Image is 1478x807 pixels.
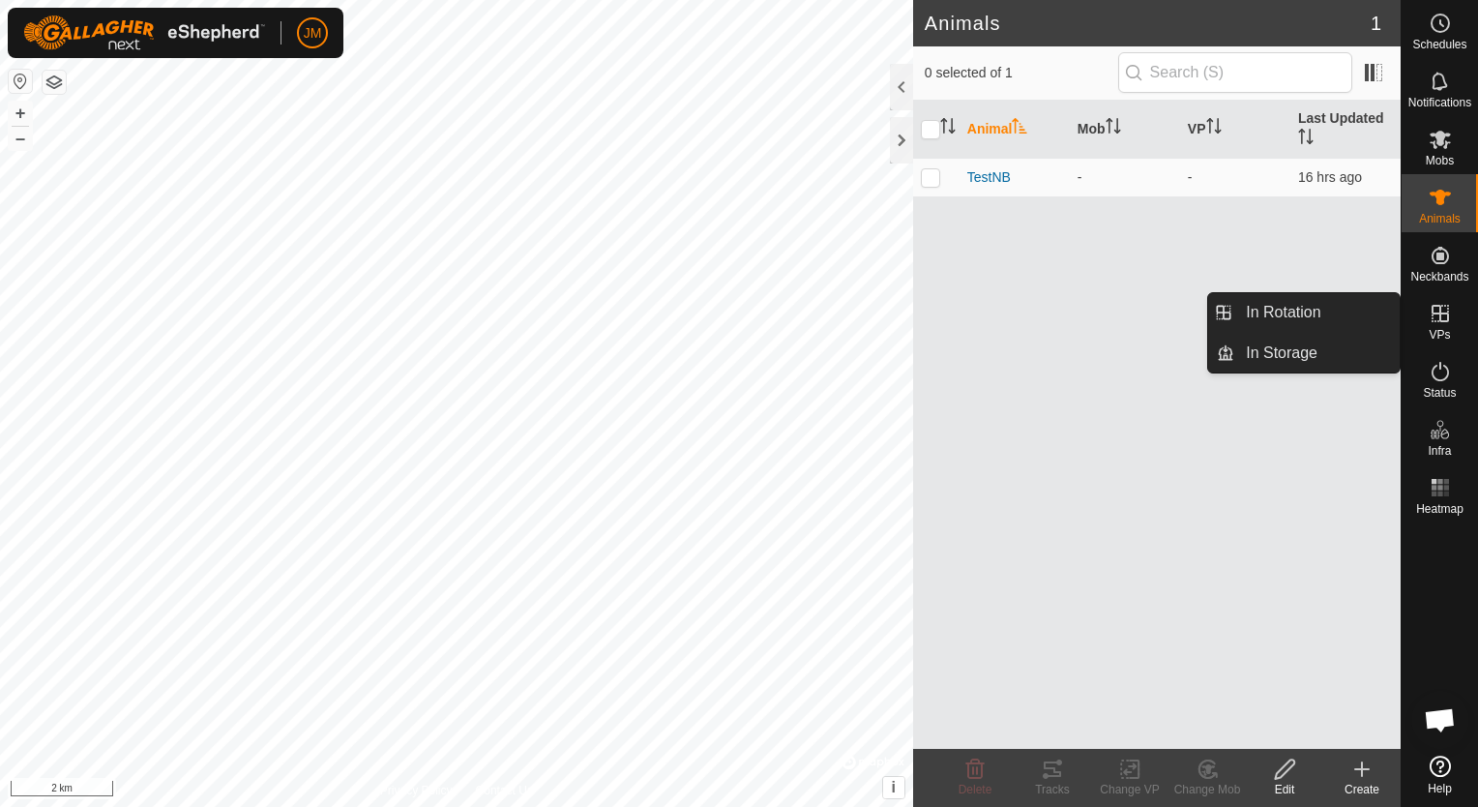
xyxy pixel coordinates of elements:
[1180,101,1290,159] th: VP
[967,167,1011,188] span: TestNB
[476,782,533,799] a: Contact Us
[960,101,1070,159] th: Animal
[43,71,66,94] button: Map Layers
[1208,293,1400,332] li: In Rotation
[1246,301,1320,324] span: In Rotation
[1416,503,1463,515] span: Heatmap
[1428,445,1451,457] span: Infra
[1188,169,1193,185] app-display-virtual-paddock-transition: -
[1298,132,1314,147] p-sorticon: Activate to sort
[1411,691,1469,749] a: Open chat
[1408,97,1471,108] span: Notifications
[9,127,32,150] button: –
[23,15,265,50] img: Gallagher Logo
[1014,781,1091,798] div: Tracks
[304,23,322,44] span: JM
[1091,781,1168,798] div: Change VP
[1106,121,1121,136] p-sorticon: Activate to sort
[1419,213,1461,224] span: Animals
[1410,271,1468,283] span: Neckbands
[1118,52,1352,93] input: Search (S)
[1246,342,1317,365] span: In Storage
[1426,155,1454,166] span: Mobs
[1234,293,1400,332] a: In Rotation
[1246,781,1323,798] div: Edit
[940,121,956,136] p-sorticon: Activate to sort
[1208,334,1400,373] li: In Storage
[1323,781,1401,798] div: Create
[959,783,992,796] span: Delete
[1012,121,1027,136] p-sorticon: Activate to sort
[9,70,32,93] button: Reset Map
[925,12,1371,35] h2: Animals
[892,779,896,795] span: i
[1234,334,1400,373] a: In Storage
[1402,748,1478,802] a: Help
[1078,167,1172,188] div: -
[925,63,1118,83] span: 0 selected of 1
[1290,101,1401,159] th: Last Updated
[1428,783,1452,794] span: Help
[1429,329,1450,341] span: VPs
[1298,169,1362,185] span: 27 Aug 2025, 1:34 pm
[380,782,453,799] a: Privacy Policy
[9,102,32,125] button: +
[1371,9,1381,38] span: 1
[1412,39,1466,50] span: Schedules
[1423,387,1456,399] span: Status
[1206,121,1222,136] p-sorticon: Activate to sort
[883,777,904,798] button: i
[1168,781,1246,798] div: Change Mob
[1070,101,1180,159] th: Mob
